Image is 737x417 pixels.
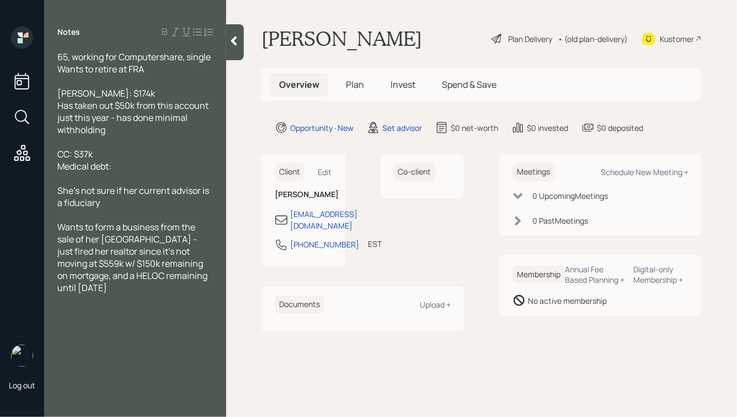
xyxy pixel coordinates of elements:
span: Overview [279,78,319,91]
span: She's not sure if her current advisor is a fiduciary [57,184,211,209]
div: Schedule New Meeting + [601,167,688,177]
div: Annual Fee Based Planning + [565,264,625,285]
div: Edit [318,167,332,177]
div: No active membership [528,295,607,307]
span: Wants to form a business from the sale of her [GEOGRAPHIC_DATA] - just fired her realtor since it... [57,221,209,294]
span: Invest [391,78,415,91]
h6: Client [275,163,305,181]
span: CC: $37k Medical debt: [57,148,111,172]
h6: Documents [275,295,324,314]
div: Digital-only Membership + [634,264,688,285]
div: • (old plan-delivery) [558,33,628,45]
span: 65, working for Computershare, single Wants to retire at FRA [57,51,211,75]
span: Spend & Save [442,78,496,91]
div: Kustomer [660,33,694,45]
h6: Co-client [394,163,436,181]
h6: Membership [512,266,565,284]
div: $0 invested [527,122,568,134]
div: Opportunity · New [290,122,354,134]
div: EST [368,238,382,250]
div: Upload + [420,299,451,310]
h6: [PERSON_NAME] [275,190,332,199]
span: [PERSON_NAME]: $174k Has taken out $50k from this account just this year - has done minimal withh... [57,87,210,136]
div: 0 Past Meeting s [532,215,588,226]
div: [PHONE_NUMBER] [290,239,359,250]
div: Log out [9,380,35,390]
h1: [PERSON_NAME] [261,27,422,51]
span: Plan [346,78,364,91]
div: $0 net-worth [451,122,498,134]
div: $0 deposited [597,122,643,134]
div: [EMAIL_ADDRESS][DOMAIN_NAME] [290,208,357,231]
div: Plan Delivery [508,33,552,45]
div: 0 Upcoming Meeting s [532,190,608,202]
div: Set advisor [382,122,422,134]
h6: Meetings [512,163,554,181]
img: hunter_neumayer.jpg [11,345,33,367]
label: Notes [57,27,80,38]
